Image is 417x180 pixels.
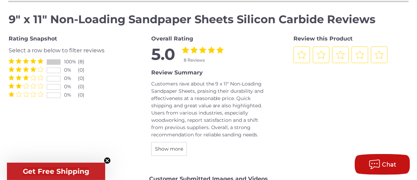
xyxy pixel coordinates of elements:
[23,58,29,64] label: 3 Stars
[64,75,78,82] div: 0%
[64,58,78,65] div: 100%
[78,66,92,74] div: (0)
[9,58,14,64] label: 1 Star
[38,58,43,64] label: 5 Stars
[184,57,205,63] span: 8 Reviews
[30,91,36,97] label: 4 Stars
[9,75,14,80] label: 1 Star
[64,83,78,90] div: 0%
[38,75,43,80] label: 5 Stars
[30,75,36,80] label: 4 Stars
[38,66,43,72] label: 5 Stars
[16,58,21,64] label: 2 Stars
[30,58,36,64] label: 4 Stars
[9,35,124,43] div: Rating Snapshot
[23,91,29,97] label: 3 Stars
[38,91,43,97] label: 5 Stars
[191,46,198,53] label: 2 Stars
[23,66,29,72] label: 3 Stars
[151,35,266,43] div: Overall Rating
[199,46,206,53] label: 3 Stars
[9,11,408,28] h4: 9" x 11" Non-Loading Sandpaper Sheets Silicon Carbide Reviews
[382,161,397,168] span: Chat
[155,146,183,152] span: Show more
[64,91,78,99] div: 0%
[104,157,111,164] button: Close teaser
[23,75,29,80] label: 3 Stars
[217,46,224,53] label: 5 Stars
[151,142,187,156] button: Show more
[151,46,175,63] span: 5.0
[9,91,14,97] label: 1 Star
[9,66,14,72] label: 1 Star
[9,83,14,89] label: 1 Star
[64,66,78,74] div: 0%
[30,66,36,72] label: 4 Stars
[16,83,21,89] label: 2 Stars
[293,35,408,43] div: Review this Product
[78,75,92,82] div: (0)
[208,46,215,53] label: 4 Stars
[151,69,266,77] div: Review Summary
[16,91,21,97] label: 2 Stars
[151,80,266,138] div: Customers rave about the 9 x 11" Non-Loading Sandpaper Sheets, praising their durability and effe...
[9,46,124,55] div: Select a row below to filter reviews
[78,58,92,65] div: (8)
[16,75,21,80] label: 2 Stars
[182,46,189,53] label: 1 Star
[78,83,92,90] div: (0)
[355,154,410,175] button: Chat
[30,83,36,89] label: 4 Stars
[16,66,21,72] label: 2 Stars
[23,167,89,175] span: Get Free Shipping
[78,91,92,99] div: (0)
[7,163,105,180] div: Get Free ShippingClose teaser
[38,83,43,89] label: 5 Stars
[23,83,29,89] label: 3 Stars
